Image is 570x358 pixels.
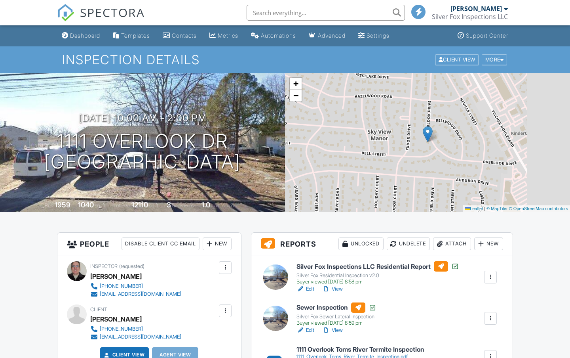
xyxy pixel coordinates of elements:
[474,237,503,250] div: New
[119,263,144,269] span: (requested)
[218,32,238,39] div: Metrics
[465,206,483,211] a: Leaflet
[290,90,302,101] a: Zoom out
[100,326,143,332] div: [PHONE_NUMBER]
[486,206,508,211] a: © MapTiler
[435,54,479,65] div: Client View
[296,302,376,313] h6: Sewer Inspection
[201,201,210,209] div: 1.0
[203,237,232,250] div: New
[167,201,171,209] div: 3
[79,113,207,123] h3: [DATE] 10:00 am - 2:00 pm
[296,279,459,285] div: Buyer viewed [DATE] 8:58 pm
[296,326,314,334] a: Edit
[57,4,74,21] img: The Best Home Inspection Software - Spectora
[290,78,302,90] a: Zoom in
[482,54,507,65] div: More
[296,261,459,272] h6: Silver Fox Inspections LLC Residential Report
[55,201,70,209] div: 1959
[296,346,424,353] h6: 1111 Overlook Toms River Termite Inspection
[211,203,234,209] span: bathrooms
[62,53,508,67] h1: Inspection Details
[121,32,150,39] div: Templates
[110,29,153,43] a: Templates
[90,263,118,269] span: Inspector
[423,126,433,142] img: Marker
[206,29,241,43] a: Metrics
[432,13,508,21] div: Silver Fox Inspections LLC
[90,325,181,333] a: [PHONE_NUMBER]
[296,272,459,279] div: Silver Fox Residential Inspection v2.0
[466,32,508,39] div: Support Center
[70,32,100,39] div: Dashboard
[100,291,181,297] div: [EMAIL_ADDRESS][DOMAIN_NAME]
[114,203,130,209] span: Lot Size
[355,29,393,43] a: Settings
[90,282,181,290] a: [PHONE_NUMBER]
[90,270,142,282] div: [PERSON_NAME]
[160,29,200,43] a: Contacts
[338,237,384,250] div: Unlocked
[318,32,346,39] div: Advanced
[90,313,142,325] div: [PERSON_NAME]
[90,333,181,341] a: [EMAIL_ADDRESS][DOMAIN_NAME]
[387,237,430,250] div: Undelete
[149,203,159,209] span: sq.ft.
[433,237,471,250] div: Attach
[293,90,298,100] span: −
[322,326,343,334] a: View
[367,32,389,39] div: Settings
[296,302,376,326] a: Sewer Inspection Silver Fox Sewer Lateral Inspection Buyer viewed [DATE] 8:59 pm
[95,203,106,209] span: sq. ft.
[251,233,513,255] h3: Reports
[122,237,199,250] div: Disable Client CC Email
[57,233,241,255] h3: People
[100,334,181,340] div: [EMAIL_ADDRESS][DOMAIN_NAME]
[293,78,298,88] span: +
[296,320,376,326] div: Buyer viewed [DATE] 8:59 pm
[90,306,107,312] span: Client
[172,32,197,39] div: Contacts
[248,29,299,43] a: Automations (Basic)
[322,285,343,293] a: View
[57,11,145,27] a: SPECTORA
[434,56,481,62] a: Client View
[261,32,296,39] div: Automations
[306,29,349,43] a: Advanced
[80,4,145,21] span: SPECTORA
[172,203,194,209] span: bedrooms
[90,290,181,298] a: [EMAIL_ADDRESS][DOMAIN_NAME]
[100,283,143,289] div: [PHONE_NUMBER]
[450,5,502,13] div: [PERSON_NAME]
[296,285,314,293] a: Edit
[59,29,103,43] a: Dashboard
[454,29,511,43] a: Support Center
[509,206,568,211] a: © OpenStreetMap contributors
[78,201,94,209] div: 1040
[484,206,485,211] span: |
[296,261,459,285] a: Silver Fox Inspections LLC Residential Report Silver Fox Residential Inspection v2.0 Buyer viewed...
[247,5,405,21] input: Search everything...
[296,314,376,320] div: Silver Fox Sewer Lateral Inspection
[45,203,53,209] span: Built
[131,201,148,209] div: 12110
[44,131,241,173] h1: 1111 Overlook Dr [GEOGRAPHIC_DATA]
